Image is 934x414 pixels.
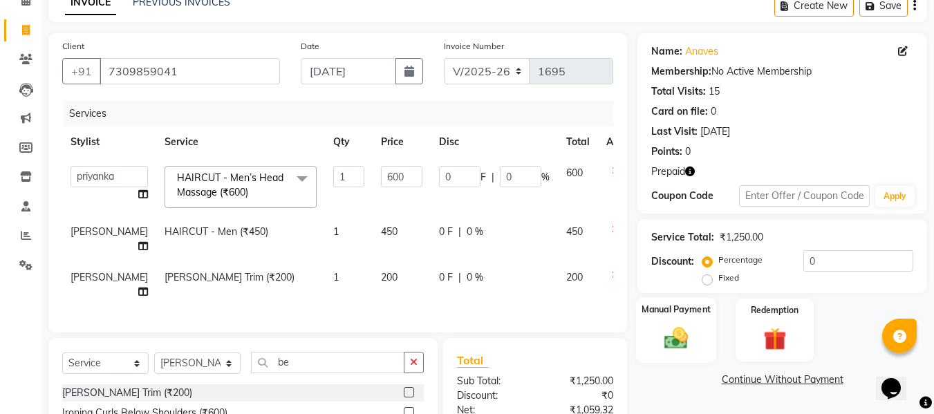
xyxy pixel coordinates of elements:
div: No Active Membership [651,64,913,79]
th: Stylist [62,126,156,158]
div: [PERSON_NAME] Trim (₹200) [62,386,192,400]
span: 0 F [439,270,453,285]
th: Disc [431,126,558,158]
span: HAIRCUT - Men’s Head Massage (₹600) [177,171,283,198]
div: Last Visit: [651,124,698,139]
div: Discount: [447,388,535,403]
span: HAIRCUT - Men (₹450) [165,225,268,238]
span: 0 F [439,225,453,239]
th: Service [156,126,325,158]
div: Coupon Code [651,189,738,203]
div: Points: [651,144,682,159]
input: Search by Name/Mobile/Email/Code [100,58,280,84]
th: Action [598,126,644,158]
div: 0 [711,104,716,119]
a: Anaves [685,44,718,59]
div: Membership: [651,64,711,79]
span: 450 [566,225,583,238]
span: 0 % [467,225,483,239]
div: 15 [709,84,720,99]
div: Services [64,101,624,126]
span: | [458,270,461,285]
input: Search or Scan [251,352,404,373]
span: 200 [566,271,583,283]
span: | [492,170,494,185]
span: 450 [381,225,398,238]
button: +91 [62,58,101,84]
label: Percentage [718,254,763,266]
img: _cash.svg [657,324,695,352]
label: Manual Payment [642,303,711,316]
label: Invoice Number [444,40,504,53]
span: 1 [333,225,339,238]
a: Continue Without Payment [640,373,924,387]
span: [PERSON_NAME] Trim (₹200) [165,271,295,283]
div: Discount: [651,254,694,269]
span: 1 [333,271,339,283]
span: [PERSON_NAME] [71,271,148,283]
th: Qty [325,126,373,158]
span: F [480,170,486,185]
div: ₹1,250.00 [720,230,763,245]
iframe: chat widget [876,359,920,400]
th: Total [558,126,598,158]
button: Apply [875,186,915,207]
div: Card on file: [651,104,708,119]
span: [PERSON_NAME] [71,225,148,238]
label: Client [62,40,84,53]
span: | [458,225,461,239]
div: Name: [651,44,682,59]
div: Sub Total: [447,374,535,388]
div: [DATE] [700,124,730,139]
span: 200 [381,271,398,283]
div: ₹1,250.00 [535,374,624,388]
div: ₹0 [535,388,624,403]
label: Fixed [718,272,739,284]
span: Total [457,353,489,368]
span: Prepaid [651,164,685,179]
span: 600 [566,167,583,179]
input: Enter Offer / Coupon Code [739,185,870,207]
div: 0 [685,144,691,159]
div: Total Visits: [651,84,706,99]
img: _gift.svg [756,325,794,353]
span: 0 % [467,270,483,285]
a: x [248,186,254,198]
div: Service Total: [651,230,714,245]
label: Date [301,40,319,53]
label: Redemption [751,304,798,317]
span: % [541,170,550,185]
th: Price [373,126,431,158]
